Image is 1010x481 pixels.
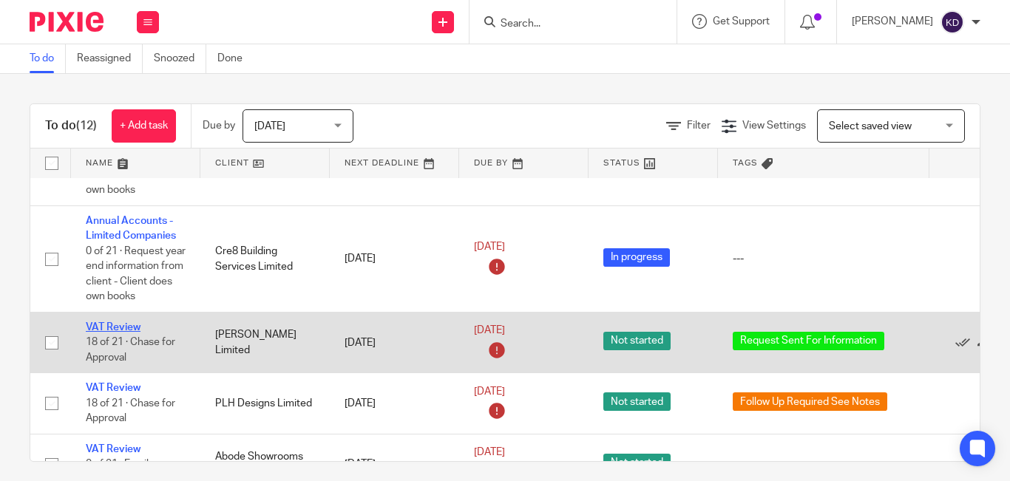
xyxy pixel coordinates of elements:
img: Pixie [30,12,104,32]
a: To do [30,44,66,73]
span: 18 of 21 · Chase for Approval [86,338,175,364]
a: Annual Accounts - Limited Companies [86,216,176,241]
span: (12) [76,120,97,132]
td: [DATE] [330,206,459,313]
a: VAT Review [86,322,140,332]
td: [PERSON_NAME] Limited [200,312,330,372]
span: Select saved view [829,121,912,132]
div: --- [733,457,915,471]
span: [DATE] [254,121,285,132]
a: VAT Review [86,444,140,454]
p: [PERSON_NAME] [852,14,933,29]
td: [DATE] [330,312,459,372]
td: PLH Designs Limited [200,373,330,434]
span: Not started [603,332,671,350]
span: Follow Up Required See Notes [733,392,887,411]
h1: To do [45,118,97,134]
span: View Settings [742,120,806,131]
span: Not started [603,454,671,472]
span: [DATE] [474,448,505,458]
a: Snoozed [154,44,206,73]
span: Filter [687,120,711,131]
span: Request Sent For Information [733,332,884,350]
td: Cre8 Building Services Limited [200,206,330,313]
span: 0 of 21 · Request year end information from client - Client does own books [86,246,186,302]
span: In progress [603,248,670,267]
span: Get Support [713,16,770,27]
span: Tags [733,159,758,167]
a: Reassigned [77,44,143,73]
span: Not started [603,392,671,411]
a: Done [217,44,254,73]
a: + Add task [112,109,176,143]
a: VAT Review [86,383,140,393]
span: 0 of 21 · Request year end information from client - Client does own books [86,140,186,196]
span: 18 of 21 · Chase for Approval [86,398,175,424]
img: svg%3E [940,10,964,34]
input: Search [499,18,632,31]
span: [DATE] [474,326,505,336]
div: --- [733,251,915,266]
td: [DATE] [330,373,459,434]
span: [DATE] [474,242,505,252]
a: Mark as done [955,335,977,349]
span: [DATE] [474,386,505,397]
p: Due by [203,118,235,133]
